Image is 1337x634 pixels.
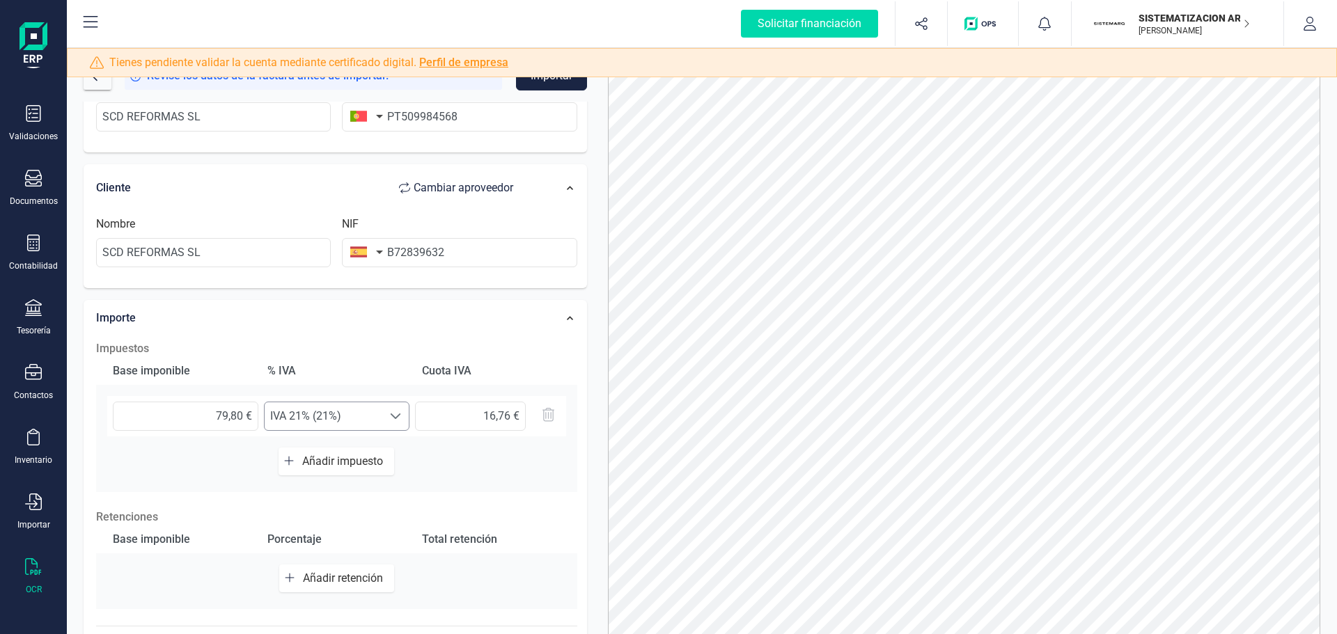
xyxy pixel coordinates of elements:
[416,357,565,385] div: Cuota IVA
[1139,11,1250,25] p: SISTEMATIZACION ARQUITECTONICA EN REFORMAS SL
[279,564,394,592] button: Añadir retención
[964,17,1001,31] img: Logo de OPS
[262,525,411,553] div: Porcentaje
[342,216,359,232] label: NIF
[14,390,53,401] div: Contactos
[741,10,878,38] div: Solicitar financiación
[303,571,389,585] span: Añadir retención
[10,196,58,207] div: Documentos
[415,402,526,431] input: 0,00 €
[262,357,411,385] div: % IVA
[96,174,527,202] div: Cliente
[1139,25,1250,36] p: [PERSON_NAME]
[17,519,50,530] div: Importar
[96,509,577,525] p: Retenciones
[1088,1,1267,46] button: SISISTEMATIZACION ARQUITECTONICA EN REFORMAS SL[PERSON_NAME]
[15,454,52,466] div: Inventario
[96,340,577,357] h2: Impuestos
[1094,8,1125,39] img: SI
[302,454,389,468] span: Añadir impuesto
[96,311,136,324] span: Importe
[956,1,1010,46] button: Logo de OPS
[26,584,42,595] div: OCR
[109,54,508,71] span: Tienes pendiente validar la cuenta mediante certificado digital.
[9,131,58,142] div: Validaciones
[414,180,513,196] span: Cambiar a proveedor
[265,402,382,430] span: IVA 21% (21%)
[19,22,47,67] img: Logo Finanedi
[416,525,565,553] div: Total retención
[96,216,135,232] label: Nombre
[107,525,256,553] div: Base imponible
[419,56,508,69] a: Perfil de empresa
[279,447,394,475] button: Añadir impuesto
[113,402,258,431] input: 0,00 €
[724,1,895,46] button: Solicitar financiación
[9,260,58,271] div: Contabilidad
[17,325,51,336] div: Tesorería
[385,174,527,202] button: Cambiar aproveedor
[107,357,256,385] div: Base imponible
